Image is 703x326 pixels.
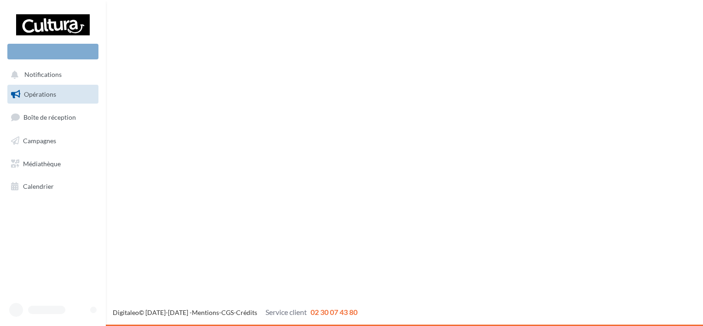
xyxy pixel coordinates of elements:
[113,309,357,316] span: © [DATE]-[DATE] - - -
[113,309,139,316] a: Digitaleo
[24,71,62,79] span: Notifications
[6,177,100,196] a: Calendrier
[311,308,357,316] span: 02 30 07 43 80
[23,159,61,167] span: Médiathèque
[6,131,100,151] a: Campagnes
[221,309,234,316] a: CGS
[192,309,219,316] a: Mentions
[24,90,56,98] span: Opérations
[23,113,76,121] span: Boîte de réception
[7,44,98,59] div: Nouvelle campagne
[6,154,100,174] a: Médiathèque
[265,308,307,316] span: Service client
[236,309,257,316] a: Crédits
[6,85,100,104] a: Opérations
[6,107,100,127] a: Boîte de réception
[23,137,56,145] span: Campagnes
[23,182,54,190] span: Calendrier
